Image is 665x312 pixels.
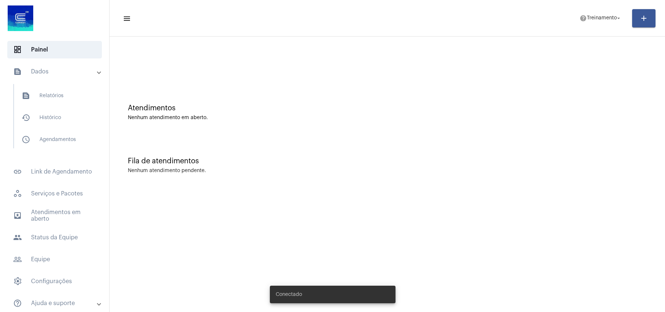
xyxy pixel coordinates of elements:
[123,14,130,23] mat-icon: sidenav icon
[639,14,648,23] mat-icon: add
[13,255,22,264] mat-icon: sidenav icon
[13,67,22,76] mat-icon: sidenav icon
[13,189,22,198] span: sidenav icon
[615,15,622,22] mat-icon: arrow_drop_down
[13,211,22,220] mat-icon: sidenav icon
[4,80,109,159] div: sidenav iconDados
[128,157,647,165] div: Fila de atendimentos
[22,135,30,144] mat-icon: sidenav icon
[6,4,35,33] img: d4669ae0-8c07-2337-4f67-34b0df7f5ae4.jpeg
[128,168,206,174] div: Nenhum atendimento pendente.
[128,104,647,112] div: Atendimentos
[7,163,102,180] span: Link de Agendamento
[16,131,93,148] span: Agendamentos
[575,11,626,26] button: Treinamento
[16,109,93,126] span: Histórico
[13,299,22,308] mat-icon: sidenav icon
[13,299,98,308] mat-panel-title: Ajuda e suporte
[7,229,102,246] span: Status da Equipe
[7,41,102,58] span: Painel
[13,45,22,54] span: sidenav icon
[13,277,22,286] span: sidenav icon
[587,16,617,21] span: Treinamento
[276,291,302,298] span: Conectado
[13,167,22,176] mat-icon: sidenav icon
[7,251,102,268] span: Equipe
[22,113,30,122] mat-icon: sidenav icon
[4,63,109,80] mat-expansion-panel-header: sidenav iconDados
[4,294,109,312] mat-expansion-panel-header: sidenav iconAjuda e suporte
[7,185,102,202] span: Serviços e Pacotes
[22,91,30,100] mat-icon: sidenav icon
[580,15,587,22] mat-icon: help
[13,233,22,242] mat-icon: sidenav icon
[16,87,93,104] span: Relatórios
[13,67,98,76] mat-panel-title: Dados
[128,115,647,121] div: Nenhum atendimento em aberto.
[7,273,102,290] span: Configurações
[7,207,102,224] span: Atendimentos em aberto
